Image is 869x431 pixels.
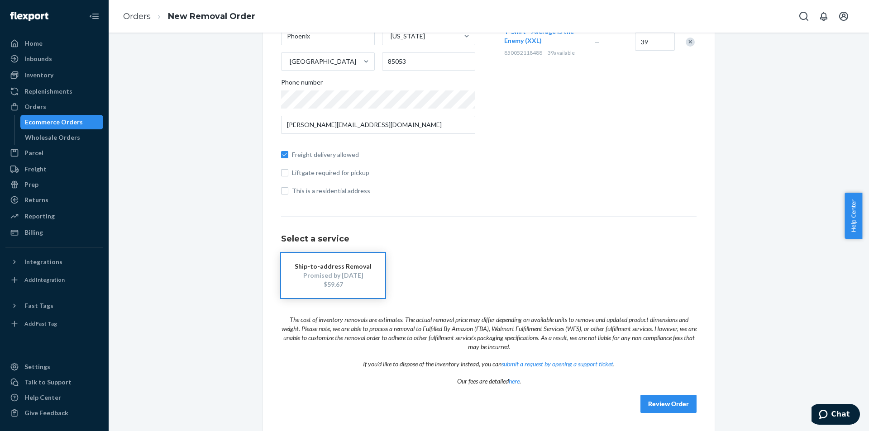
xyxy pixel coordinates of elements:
[168,11,255,21] a: New Removal Order
[795,7,813,25] button: Open Search Box
[5,273,103,287] a: Add Integration
[509,377,520,385] a: here
[504,49,542,56] span: 850052118488
[24,362,50,371] div: Settings
[290,57,356,66] div: [GEOGRAPHIC_DATA]
[391,32,425,41] div: [US_STATE]
[281,27,375,45] input: City
[815,7,833,25] button: Open notifications
[24,54,52,63] div: Inbounds
[5,193,103,207] a: Returns
[390,32,391,41] input: [US_STATE]
[24,212,55,221] div: Reporting
[24,180,38,189] div: Prep
[281,351,697,369] p: If you'd like to dispose of the inventory instead, you can .
[640,395,697,413] button: Review Order
[5,84,103,99] a: Replenishments
[24,165,47,174] div: Freight
[25,133,80,142] div: Wholesale Orders
[501,360,613,368] a: submit a request by opening a support ticket
[5,52,103,66] a: Inbounds
[504,28,574,44] span: T-Shirt - Average is the Enemy (XXL)
[24,378,72,387] div: Talk to Support
[24,320,57,327] div: Add Fast Tag
[24,87,72,96] div: Replenishments
[5,375,103,389] button: Talk to Support
[20,130,104,145] a: Wholesale Orders
[20,115,104,129] a: Ecommerce Orders
[24,257,62,266] div: Integrations
[24,393,61,402] div: Help Center
[5,68,103,82] a: Inventory
[5,360,103,374] a: Settings
[295,262,372,271] div: Ship-to-address Removal
[24,102,46,111] div: Orders
[5,177,103,192] a: Prep
[24,408,68,417] div: Give Feedback
[835,7,853,25] button: Open account menu
[5,298,103,313] button: Fast Tags
[292,168,475,177] span: Liftgate required for pickup
[504,27,583,45] button: T-Shirt - Average is the Enemy (XXL)
[24,228,43,237] div: Billing
[5,225,103,240] a: Billing
[281,235,697,244] h1: Select a service
[5,36,103,51] a: Home
[24,301,53,310] div: Fast Tags
[548,49,575,56] span: 39 available
[5,317,103,331] a: Add Fast Tag
[295,271,372,280] div: Promised by [DATE]
[635,33,675,51] input: Quantity
[812,404,860,426] iframe: Opens a widget where you can chat to one of our agents
[281,187,288,194] input: This is a residential address
[24,276,65,284] div: Add Integration
[281,369,697,386] p: Our fees are detailed .
[382,52,476,71] input: ZIP Code
[281,78,323,90] span: Phone number
[281,169,288,176] input: Liftgate required for pickup
[25,118,83,127] div: Ecommerce Orders
[24,71,53,80] div: Inventory
[10,12,48,21] img: Flexport logo
[281,116,475,134] input: Email (Required)
[5,406,103,420] button: Give Feedback
[292,186,475,195] span: This is a residential address
[123,11,151,21] a: Orders
[281,253,385,298] button: Ship-to-address RemovalPromised by [DATE]$59.67
[5,209,103,223] a: Reporting
[5,162,103,176] a: Freight
[845,193,862,239] button: Help Center
[289,57,290,66] input: [GEOGRAPHIC_DATA]
[5,146,103,160] a: Parcel
[85,7,103,25] button: Close Navigation
[292,150,475,159] span: Freight delivery allowed
[281,307,697,351] p: The cost of inventory removals are estimates. The actual removal price may differ depending on av...
[5,99,103,114] a: Orders
[116,3,263,30] ol: breadcrumbs
[295,280,372,289] div: $59.67
[5,255,103,269] button: Integrations
[24,39,43,48] div: Home
[281,151,288,158] input: Freight delivery allowed
[5,390,103,405] a: Help Center
[686,38,695,47] div: Remove Item
[24,148,43,157] div: Parcel
[594,38,600,46] span: —
[24,195,48,204] div: Returns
